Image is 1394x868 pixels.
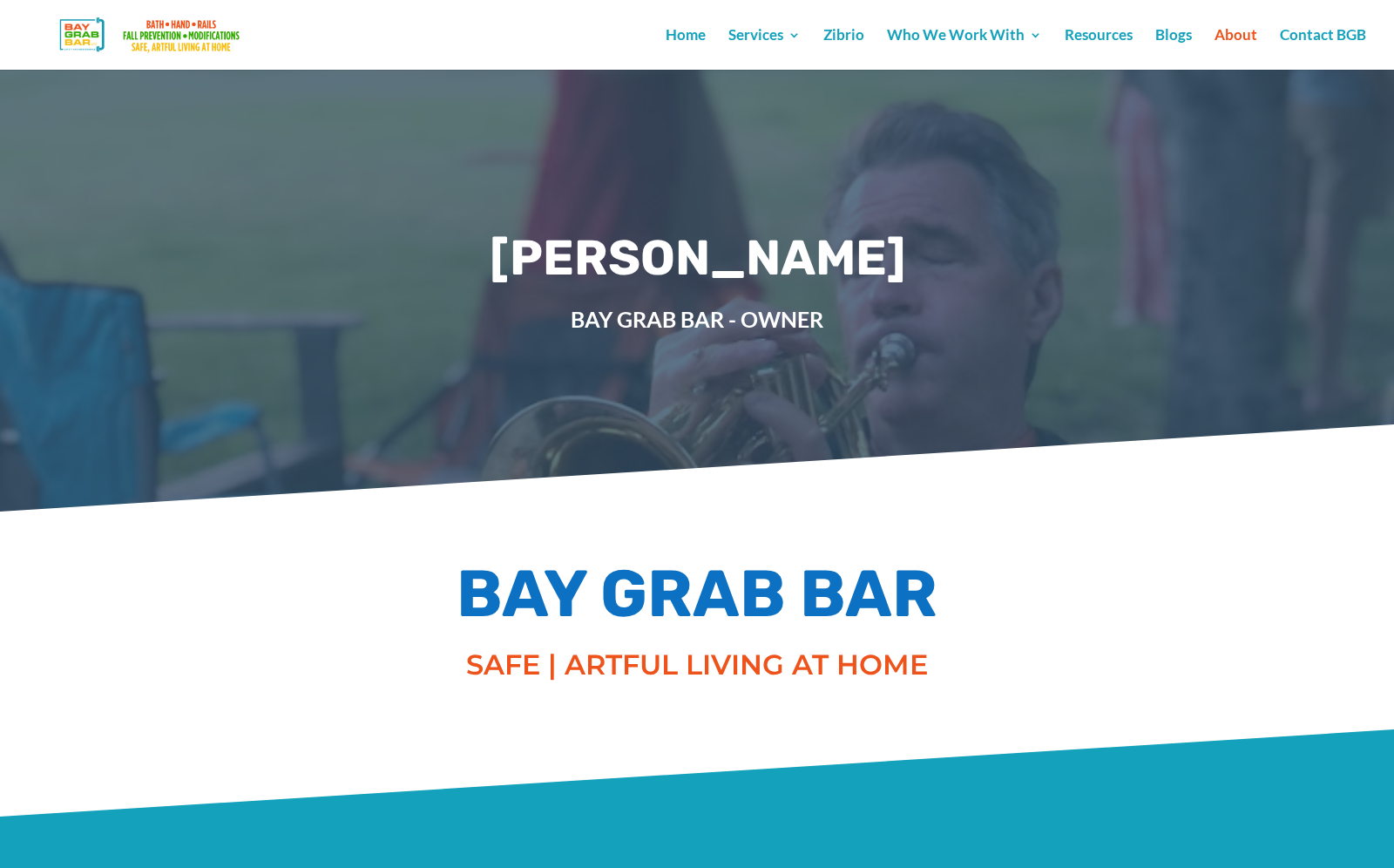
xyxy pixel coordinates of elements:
[139,552,1255,646] h1: BAY GRAB BAR
[30,12,274,58] img: Bay Grab Bar
[887,29,1042,70] a: Who We Work With
[357,303,1037,336] span: BAY GRAB BAR - OWNER
[1155,29,1192,70] a: Blogs
[1065,29,1133,70] a: Resources
[666,29,706,70] a: Home
[436,644,958,686] p: SAFE | ARTFUL LIVING AT HOME
[1280,29,1366,70] a: Contact BGB
[357,221,1037,303] h1: [PERSON_NAME]
[823,29,864,70] a: Zibrio
[728,29,801,70] a: Services
[1215,29,1257,70] a: About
